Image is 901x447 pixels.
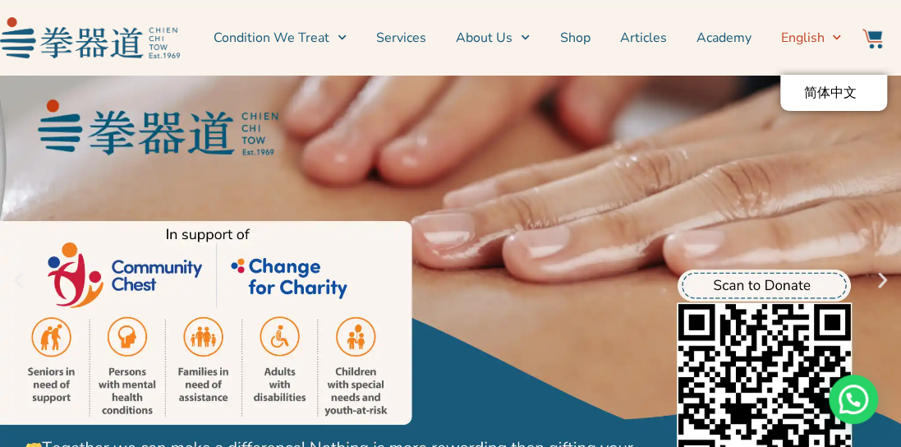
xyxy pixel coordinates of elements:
a: Services [376,17,426,58]
a: Academy [696,17,751,58]
nav: Menu [188,17,841,58]
a: Shop [559,17,590,58]
span: 简体中文 [803,85,856,101]
div: Next slide [872,270,893,291]
a: 简体中文 [780,75,887,111]
ul: English [780,75,887,111]
img: Website Icon-03 [862,29,882,48]
a: About Us [456,17,530,58]
span: English [780,28,824,48]
a: English [780,17,841,58]
a: Condition We Treat [214,17,347,58]
div: Previous slide [8,270,29,291]
a: Articles [619,17,666,58]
